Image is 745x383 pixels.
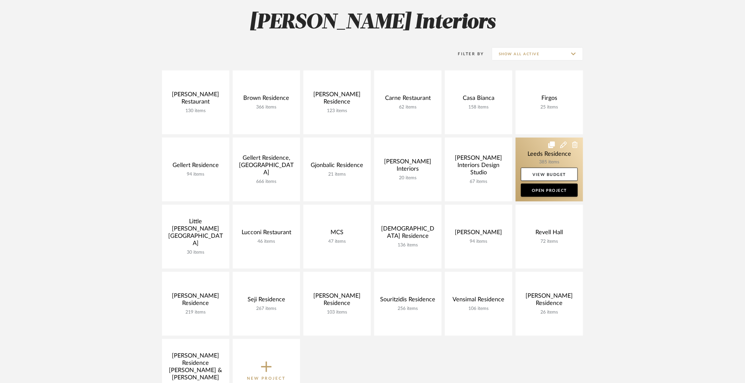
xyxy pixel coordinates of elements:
div: 666 items [238,179,295,185]
div: 62 items [379,105,436,110]
div: 21 items [309,172,366,177]
div: [PERSON_NAME] Interiors [379,158,436,175]
div: 123 items [309,108,366,114]
div: Carne Restaurant [379,95,436,105]
div: 67 items [450,179,507,185]
p: New Project [247,375,286,382]
div: Gellert Residence [167,162,224,172]
div: 130 items [167,108,224,114]
div: [PERSON_NAME] [450,229,507,239]
div: MCS [309,229,366,239]
div: Souritzidis Residence [379,296,436,306]
div: [PERSON_NAME] Residence [521,292,578,310]
div: Lucconi Restaurant [238,229,295,239]
div: 46 items [238,239,295,244]
div: 72 items [521,239,578,244]
div: 256 items [379,306,436,312]
div: Little [PERSON_NAME][GEOGRAPHIC_DATA] [167,218,224,250]
div: Gjonbalic Residence [309,162,366,172]
div: [PERSON_NAME] Residence [167,292,224,310]
h2: [PERSON_NAME] Interiors [135,10,610,35]
div: Brown Residence [238,95,295,105]
a: View Budget [521,168,578,181]
div: 136 items [379,242,436,248]
div: 20 items [379,175,436,181]
div: Filter By [450,51,484,57]
div: 94 items [450,239,507,244]
div: [PERSON_NAME] Residence [309,91,366,108]
div: 267 items [238,306,295,312]
div: 94 items [167,172,224,177]
div: 30 items [167,250,224,255]
div: Gellert Residence, [GEOGRAPHIC_DATA] [238,154,295,179]
div: [PERSON_NAME] Restaurant [167,91,224,108]
div: 47 items [309,239,366,244]
div: 103 items [309,310,366,315]
div: Revell Hall [521,229,578,239]
div: Vensimal Residence [450,296,507,306]
div: Seji Residence [238,296,295,306]
div: [PERSON_NAME] Residence [309,292,366,310]
a: Open Project [521,184,578,197]
div: 219 items [167,310,224,315]
div: [DEMOGRAPHIC_DATA] Residence [379,225,436,242]
div: 366 items [238,105,295,110]
div: [PERSON_NAME] Interiors Design Studio [450,154,507,179]
div: 158 items [450,105,507,110]
div: Firgos [521,95,578,105]
div: 26 items [521,310,578,315]
div: Casa Bianca [450,95,507,105]
div: 106 items [450,306,507,312]
div: 25 items [521,105,578,110]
